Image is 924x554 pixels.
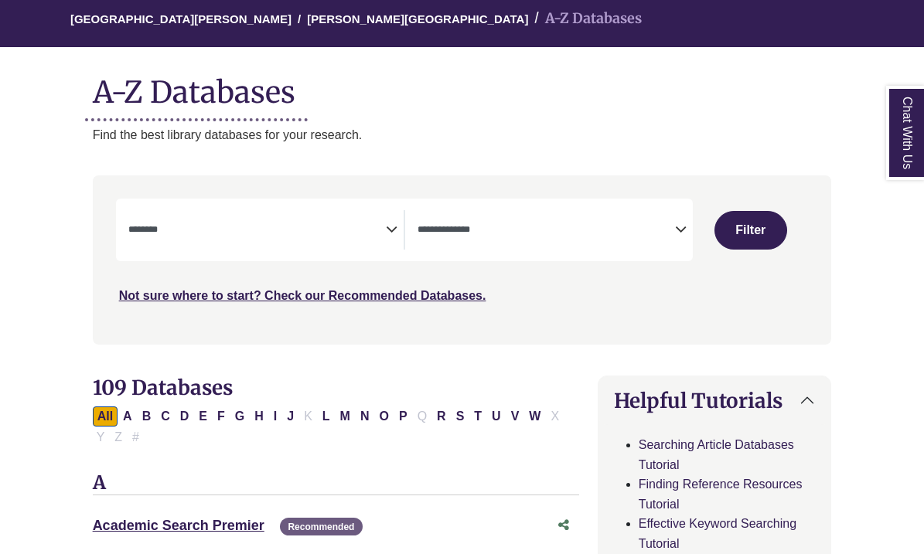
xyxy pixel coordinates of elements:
[176,406,194,427] button: Filter Results D
[93,518,264,533] a: Academic Search Premier
[118,406,137,427] button: Filter Results A
[639,478,803,511] a: Finding Reference Resources Tutorial
[469,406,486,427] button: Filter Results T
[282,406,298,427] button: Filter Results J
[528,8,642,30] li: A-Z Databases
[93,409,565,443] div: Alpha-list to filter by first letter of database name
[548,511,579,540] button: Share this database
[307,10,528,25] a: [PERSON_NAME][GEOGRAPHIC_DATA]
[230,406,249,427] button: Filter Results G
[156,406,175,427] button: Filter Results C
[639,438,794,471] a: Searching Article Databases Tutorial
[213,406,230,427] button: Filter Results F
[93,375,233,400] span: 109 Databases
[524,406,545,427] button: Filter Results W
[269,406,281,427] button: Filter Results I
[250,406,268,427] button: Filter Results H
[432,406,451,427] button: Filter Results R
[356,406,374,427] button: Filter Results N
[318,406,335,427] button: Filter Results L
[93,406,118,427] button: All
[93,63,832,110] h1: A-Z Databases
[93,175,832,344] nav: Search filters
[93,125,832,145] p: Find the best library databases for your research.
[70,10,292,25] a: [GEOGRAPHIC_DATA][PERSON_NAME]
[714,211,787,250] button: Submit for Search Results
[598,376,831,425] button: Helpful Tutorials
[375,406,394,427] button: Filter Results O
[336,406,355,427] button: Filter Results M
[119,289,486,302] a: Not sure where to start? Check our Recommended Databases.
[194,406,212,427] button: Filter Results E
[506,406,524,427] button: Filter Results V
[487,406,506,427] button: Filter Results U
[138,406,156,427] button: Filter Results B
[418,225,675,237] textarea: Search
[128,225,386,237] textarea: Search
[452,406,469,427] button: Filter Results S
[394,406,412,427] button: Filter Results P
[93,472,579,495] h3: A
[639,517,796,550] a: Effective Keyword Searching Tutorial
[280,518,362,535] span: Recommended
